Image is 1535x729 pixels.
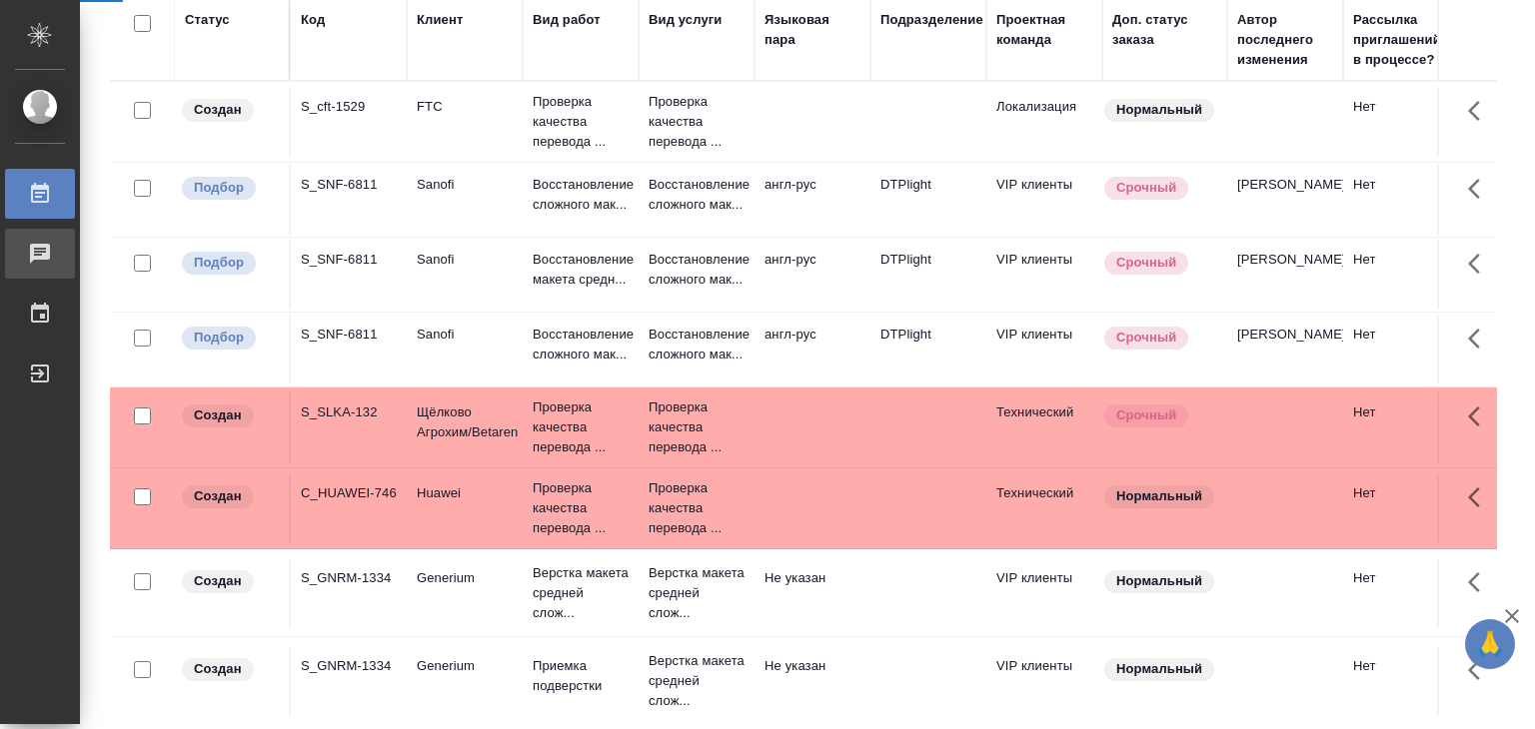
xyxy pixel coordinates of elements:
td: [PERSON_NAME] [1227,240,1343,310]
p: Huawei [417,483,513,503]
td: Нет [1343,473,1459,543]
p: Срочный [1116,253,1176,273]
td: VIP клиенты [986,240,1102,310]
div: Автор последнего изменения [1237,10,1333,70]
p: Верстка макета средней слож... [533,563,629,623]
button: Здесь прячутся важные кнопки [1456,240,1504,288]
div: S_SNF-6811 [301,175,397,195]
p: Восстановление макета средн... [533,250,629,290]
div: Можно подбирать исполнителей [180,250,279,277]
span: 🙏 [1473,623,1507,665]
div: Вид услуги [649,10,723,30]
div: Заказ еще не согласован с клиентом, искать исполнителей рано [180,97,279,124]
td: DTPlight [870,240,986,310]
p: Generium [417,568,513,588]
td: VIP клиенты [986,558,1102,628]
td: Технический [986,392,1102,462]
td: Не указан [755,646,870,716]
div: Вид работ [533,10,601,30]
p: Sanofi [417,250,513,270]
div: Рассылка приглашений в процессе? [1353,10,1449,70]
p: Верстка макета средней слож... [649,563,745,623]
td: Нет [1343,165,1459,235]
td: Нет [1343,392,1459,462]
p: Создан [194,571,242,591]
div: S_GNRM-1334 [301,656,397,676]
div: C_HUAWEI-746 [301,483,397,503]
p: Нормальный [1116,571,1202,591]
p: Восстановление сложного мак... [533,325,629,364]
button: Здесь прячутся важные кнопки [1456,558,1504,606]
td: Нет [1343,87,1459,157]
p: Нормальный [1116,486,1202,506]
td: Нет [1343,646,1459,716]
div: S_SNF-6811 [301,325,397,345]
div: Заказ еще не согласован с клиентом, искать исполнителей рано [180,568,279,595]
div: Проектная команда [996,10,1092,50]
p: Sanofi [417,325,513,345]
button: Здесь прячутся важные кнопки [1456,392,1504,440]
div: Языковая пара [765,10,860,50]
p: Создан [194,659,242,679]
td: VIP клиенты [986,315,1102,384]
p: Создан [194,486,242,506]
button: Здесь прячутся важные кнопки [1456,473,1504,521]
div: Статус [185,10,230,30]
td: DTPlight [870,315,986,384]
div: Заказ еще не согласован с клиентом, искать исполнителей рано [180,656,279,683]
p: Создан [194,100,242,120]
p: Проверка качества перевода ... [649,478,745,538]
p: Восстановление сложного мак... [649,325,745,364]
p: Восстановление сложного мак... [533,175,629,215]
td: англ-рус [755,240,870,310]
button: Здесь прячутся важные кнопки [1456,87,1504,135]
button: Здесь прячутся важные кнопки [1456,315,1504,363]
div: Доп. статус заказа [1112,10,1217,50]
p: Срочный [1116,328,1176,348]
p: Срочный [1116,405,1176,425]
div: Можно подбирать исполнителей [180,325,279,352]
td: Нет [1343,240,1459,310]
td: [PERSON_NAME] [1227,315,1343,384]
div: Заказ еще не согласован с клиентом, искать исполнителей рано [180,483,279,510]
td: Технический [986,473,1102,543]
p: Создан [194,405,242,425]
td: Нет [1343,315,1459,384]
td: [PERSON_NAME] [1227,165,1343,235]
td: Локализация [986,87,1102,157]
div: Подразделение [880,10,983,30]
td: англ-рус [755,165,870,235]
div: S_SNF-6811 [301,250,397,270]
p: Нормальный [1116,100,1202,120]
p: Подбор [194,328,244,348]
td: Нет [1343,558,1459,628]
button: 🙏 [1465,619,1515,669]
div: S_GNRM-1334 [301,568,397,588]
td: DTPlight [870,165,986,235]
td: VIP клиенты [986,646,1102,716]
p: Подбор [194,253,244,273]
div: S_cft-1529 [301,97,397,117]
p: Подбор [194,178,244,198]
p: Проверка качества перевода ... [533,397,629,457]
td: VIP клиенты [986,165,1102,235]
p: Восстановление сложного мак... [649,175,745,215]
div: Код [301,10,325,30]
p: Восстановление сложного мак... [649,250,745,290]
button: Здесь прячутся важные кнопки [1456,646,1504,694]
td: англ-рус [755,315,870,384]
p: Приемка подверстки [533,656,629,696]
button: Здесь прячутся важные кнопки [1456,165,1504,213]
p: Проверка качества перевода ... [649,92,745,152]
p: Проверка качества перевода ... [533,478,629,538]
p: Нормальный [1116,659,1202,679]
div: S_SLKA-132 [301,402,397,422]
div: Заказ еще не согласован с клиентом, искать исполнителей рано [180,402,279,429]
p: Generium [417,656,513,676]
td: Не указан [755,558,870,628]
p: Проверка качества перевода ... [533,92,629,152]
p: Sanofi [417,175,513,195]
div: Клиент [417,10,463,30]
div: Можно подбирать исполнителей [180,175,279,202]
p: Верстка макета средней слож... [649,651,745,711]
